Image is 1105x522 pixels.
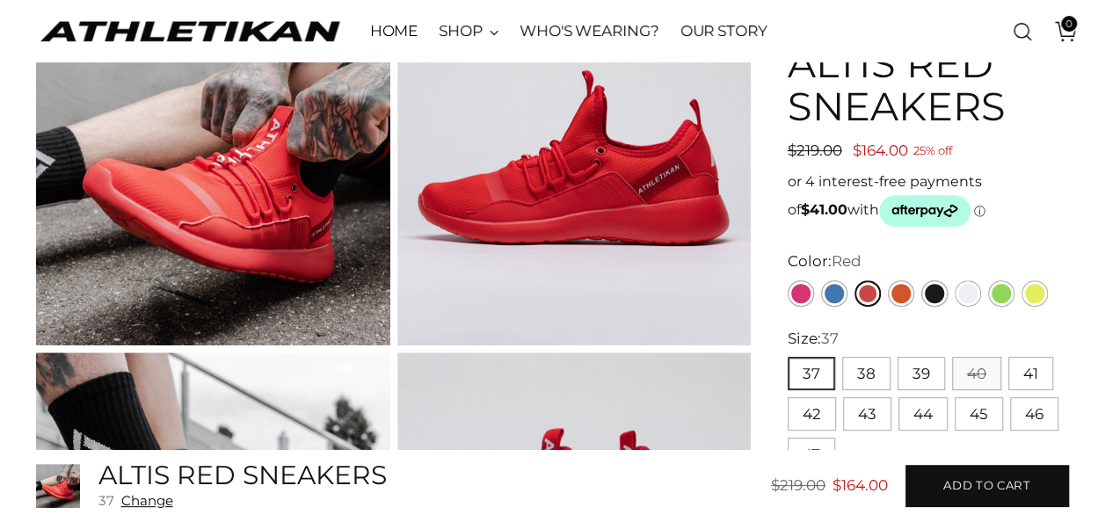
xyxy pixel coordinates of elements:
[843,397,891,431] button: 43
[821,280,847,307] a: Blue
[36,464,80,508] img: ALTIS Red Sneakers
[1008,357,1053,390] button: 41
[832,476,888,494] span: $164.00
[905,465,1069,507] button: Add to cart
[788,357,835,390] button: 37
[439,12,498,51] a: SHOP
[854,280,881,307] a: Red
[788,42,1069,128] h1: ALTIS Red Sneakers
[680,12,767,51] a: OUR STORY
[788,438,835,471] button: 47
[888,280,914,307] a: Orange
[120,492,172,509] button: Change
[788,250,861,272] label: Color:
[898,357,945,390] button: 39
[788,397,836,431] button: 42
[943,477,1030,494] span: Add to cart
[98,492,113,509] span: 37
[821,330,839,347] span: 37
[842,357,891,390] button: 38
[98,460,386,489] h5: ALTIS Red Sneakers
[913,141,952,163] span: 25% off
[520,12,659,51] a: WHO'S WEARING?
[955,280,981,307] a: White
[853,141,908,159] span: $164.00
[1042,14,1077,49] a: Open cart modal
[921,280,948,307] a: Black
[1010,397,1058,431] button: 46
[369,12,418,51] a: HOME
[1005,14,1040,49] a: Open search modal
[832,252,861,270] span: Red
[955,397,1003,431] button: 45
[1061,16,1077,32] span: 0
[898,397,948,431] button: 44
[988,280,1014,307] a: Green
[952,357,1001,390] button: 40
[788,328,839,350] label: Size:
[788,280,814,307] a: Pink
[771,476,825,494] span: $219.00
[36,18,344,45] a: ATHLETIKAN
[1021,280,1048,307] a: Yellow
[788,141,842,159] span: $219.00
